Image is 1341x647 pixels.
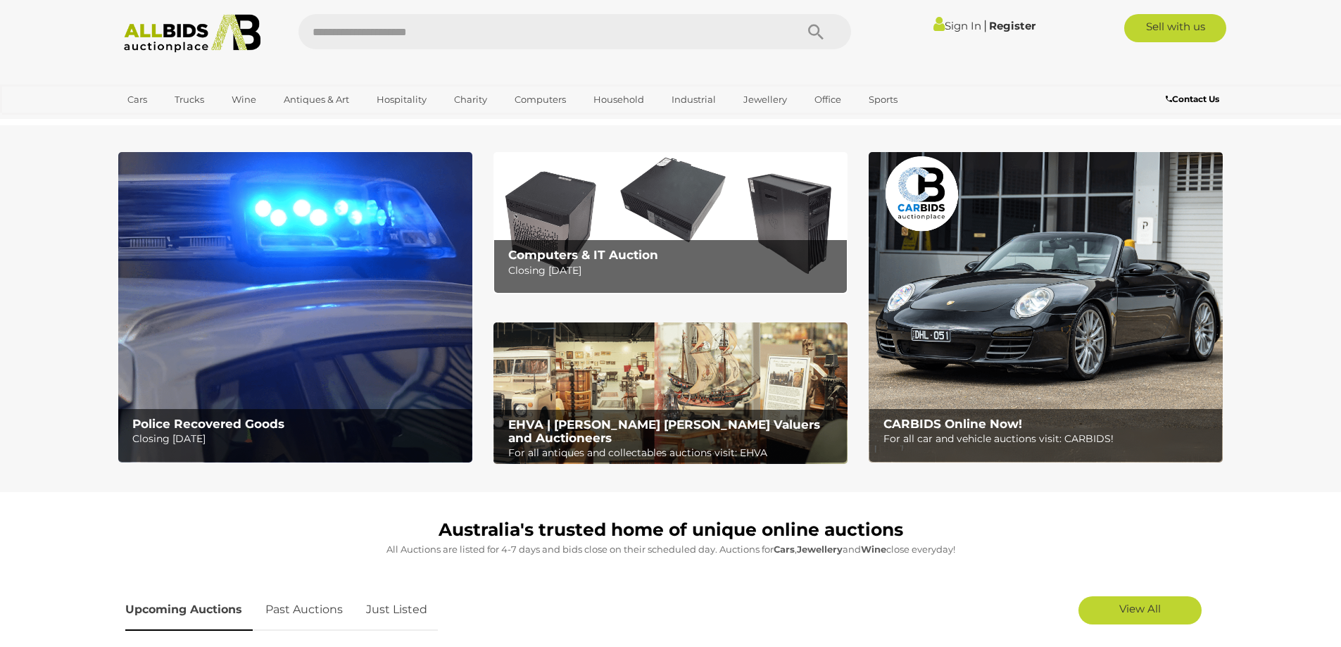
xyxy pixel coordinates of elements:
[132,417,284,431] b: Police Recovered Goods
[118,88,156,111] a: Cars
[1124,14,1226,42] a: Sell with us
[118,111,237,134] a: [GEOGRAPHIC_DATA]
[508,444,840,462] p: For all antiques and collectables auctions visit: EHVA
[1166,92,1223,107] a: Contact Us
[165,88,213,111] a: Trucks
[367,88,436,111] a: Hospitality
[493,322,848,465] img: EHVA | Evans Hastings Valuers and Auctioneers
[505,88,575,111] a: Computers
[662,88,725,111] a: Industrial
[118,152,472,463] a: Police Recovered Goods Police Recovered Goods Closing [DATE]
[860,88,907,111] a: Sports
[493,152,848,294] img: Computers & IT Auction
[125,520,1216,540] h1: Australia's trusted home of unique online auctions
[861,544,886,555] strong: Wine
[508,262,840,279] p: Closing [DATE]
[983,18,987,33] span: |
[734,88,796,111] a: Jewellery
[1166,94,1219,104] b: Contact Us
[508,248,658,262] b: Computers & IT Auction
[275,88,358,111] a: Antiques & Art
[797,544,843,555] strong: Jewellery
[493,322,848,465] a: EHVA | Evans Hastings Valuers and Auctioneers EHVA | [PERSON_NAME] [PERSON_NAME] Valuers and Auct...
[355,589,438,631] a: Just Listed
[125,589,253,631] a: Upcoming Auctions
[222,88,265,111] a: Wine
[869,152,1223,463] img: CARBIDS Online Now!
[1119,602,1161,615] span: View All
[255,589,353,631] a: Past Auctions
[132,430,464,448] p: Closing [DATE]
[1078,596,1202,624] a: View All
[805,88,850,111] a: Office
[883,417,1022,431] b: CARBIDS Online Now!
[116,14,269,53] img: Allbids.com.au
[118,152,472,463] img: Police Recovered Goods
[883,430,1215,448] p: For all car and vehicle auctions visit: CARBIDS!
[445,88,496,111] a: Charity
[584,88,653,111] a: Household
[869,152,1223,463] a: CARBIDS Online Now! CARBIDS Online Now! For all car and vehicle auctions visit: CARBIDS!
[933,19,981,32] a: Sign In
[125,541,1216,558] p: All Auctions are listed for 4-7 days and bids close on their scheduled day. Auctions for , and cl...
[493,152,848,294] a: Computers & IT Auction Computers & IT Auction Closing [DATE]
[989,19,1035,32] a: Register
[781,14,851,49] button: Search
[508,417,820,445] b: EHVA | [PERSON_NAME] [PERSON_NAME] Valuers and Auctioneers
[774,544,795,555] strong: Cars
